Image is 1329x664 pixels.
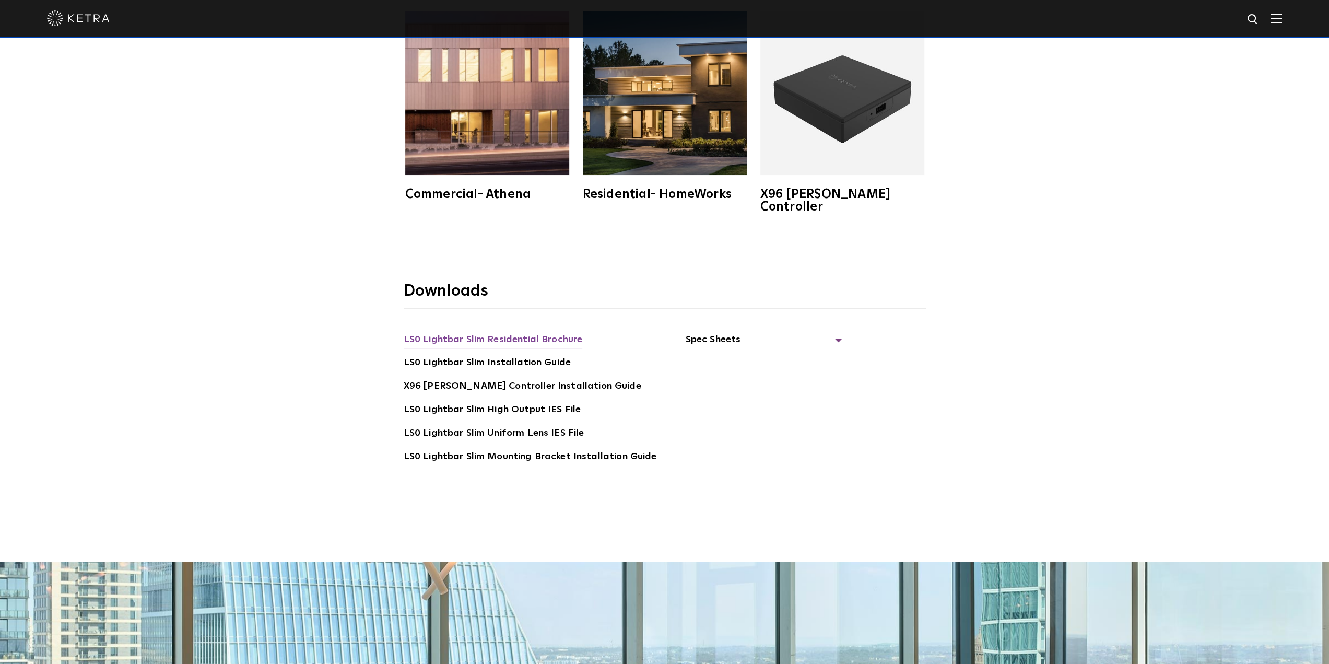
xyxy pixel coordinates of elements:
img: Hamburger%20Nav.svg [1271,13,1282,23]
span: Spec Sheets [685,332,842,355]
a: LS0 Lightbar Slim Installation Guide [404,355,571,372]
div: X96 [PERSON_NAME] Controller [760,188,924,213]
div: Residential- HomeWorks [583,188,747,201]
img: ketra-logo-2019-white [47,10,110,26]
a: LS0 Lightbar Slim Mounting Bracket Installation Guide [404,449,657,466]
img: homeworks_hero [583,11,747,175]
a: X96 [PERSON_NAME] Controller Installation Guide [404,379,641,395]
img: X96_Controller [760,11,924,175]
img: search icon [1246,13,1260,26]
a: LS0 Lightbar Slim Uniform Lens IES File [404,426,584,442]
a: Residential- HomeWorks [581,11,748,201]
h3: Downloads [404,281,926,308]
a: Commercial- Athena [404,11,571,201]
img: athena-square [405,11,569,175]
a: LS0 Lightbar Slim Residential Brochure [404,332,583,349]
a: X96 [PERSON_NAME] Controller [759,11,926,213]
a: LS0 Lightbar Slim High Output IES File [404,402,581,419]
div: Commercial- Athena [405,188,569,201]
